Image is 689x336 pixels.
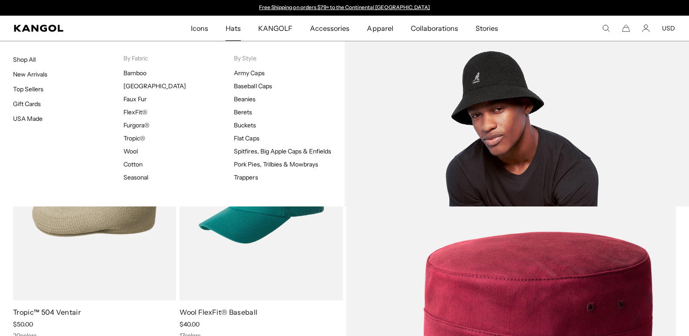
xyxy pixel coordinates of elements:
a: Cotton [123,160,143,168]
a: Trappers [234,173,258,181]
a: New Arrivals [13,70,47,78]
span: Stories [476,16,498,41]
p: By Style [234,54,344,62]
a: Apparel [358,16,402,41]
a: Icons [182,16,217,41]
a: Faux Fur [123,95,146,103]
span: Hats [226,16,241,41]
a: [GEOGRAPHIC_DATA] [123,82,186,90]
div: 1 of 2 [255,4,434,11]
a: Bamboo [123,69,146,77]
summary: Search here [602,24,610,32]
slideshow-component: Announcement bar [255,4,434,11]
span: Collaborations [411,16,458,41]
a: Collaborations [402,16,467,41]
a: Gift Cards [13,100,41,108]
a: Furgora® [123,121,150,129]
a: Account [642,24,650,32]
a: Berets [234,108,252,116]
span: $40.00 [180,320,200,328]
a: Free Shipping on orders $79+ to the Continental [GEOGRAPHIC_DATA] [259,4,430,10]
a: Accessories [301,16,358,41]
a: Wool [123,147,138,155]
a: Stories [467,16,507,41]
a: USA Made [13,115,43,123]
div: Announcement [255,4,434,11]
a: Beanies [234,95,256,103]
a: Seasonal [123,173,148,181]
a: KANGOLF [250,16,301,41]
a: Spitfires, Big Apple Caps & Enfields [234,147,331,155]
a: Tropic™ 504 Ventair [13,308,81,316]
span: $50.00 [13,320,33,328]
a: Buckets [234,121,256,129]
a: Top Sellers [13,85,43,93]
p: By Fabric [123,54,234,62]
a: Army Caps [234,69,264,77]
a: Pork Pies, Trilbies & Mowbrays [234,160,318,168]
a: Wool FlexFit® Baseball [180,308,257,316]
a: FlexFit® [123,108,147,116]
span: Icons [191,16,208,41]
a: Shop All [13,56,36,63]
a: Kangol [14,25,126,32]
span: KANGOLF [258,16,293,41]
a: Tropic® [123,134,145,142]
a: Hats [217,16,250,41]
span: Apparel [367,16,393,41]
button: Cart [622,24,630,32]
a: Flat Caps [234,134,259,142]
button: USD [662,24,675,32]
span: Accessories [310,16,349,41]
a: Baseball Caps [234,82,272,90]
